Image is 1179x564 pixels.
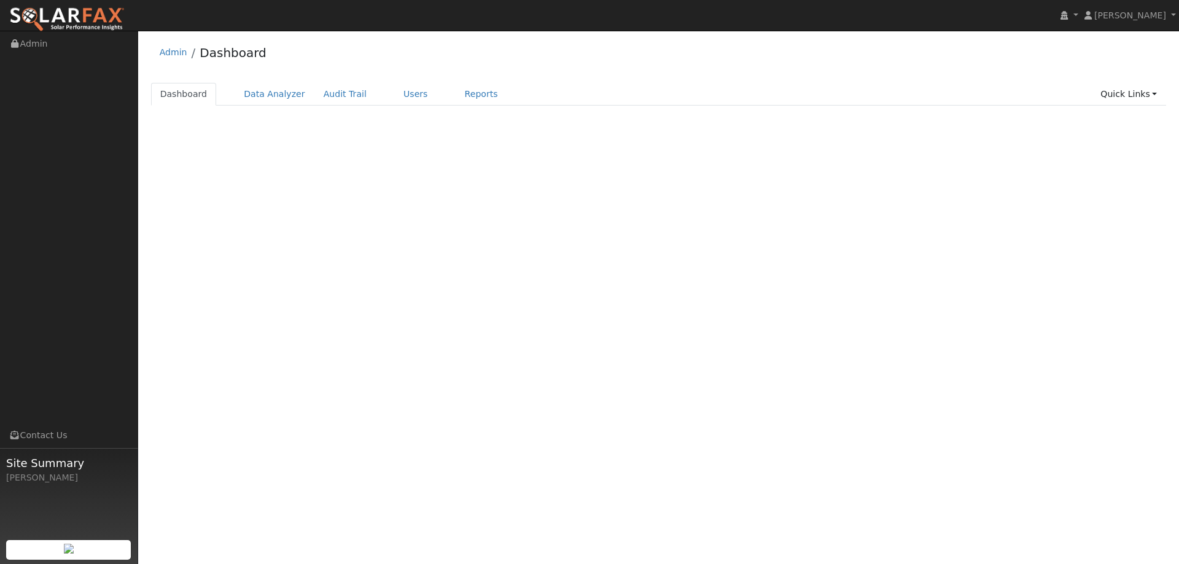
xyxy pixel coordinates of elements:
a: Reports [456,83,507,106]
a: Dashboard [200,45,267,60]
a: Admin [160,47,187,57]
img: SolarFax [9,7,125,33]
a: Audit Trail [314,83,376,106]
span: [PERSON_NAME] [1094,10,1166,20]
a: Users [394,83,437,106]
a: Quick Links [1091,83,1166,106]
a: Dashboard [151,83,217,106]
span: Site Summary [6,455,131,471]
div: [PERSON_NAME] [6,471,131,484]
img: retrieve [64,544,74,554]
a: Data Analyzer [235,83,314,106]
